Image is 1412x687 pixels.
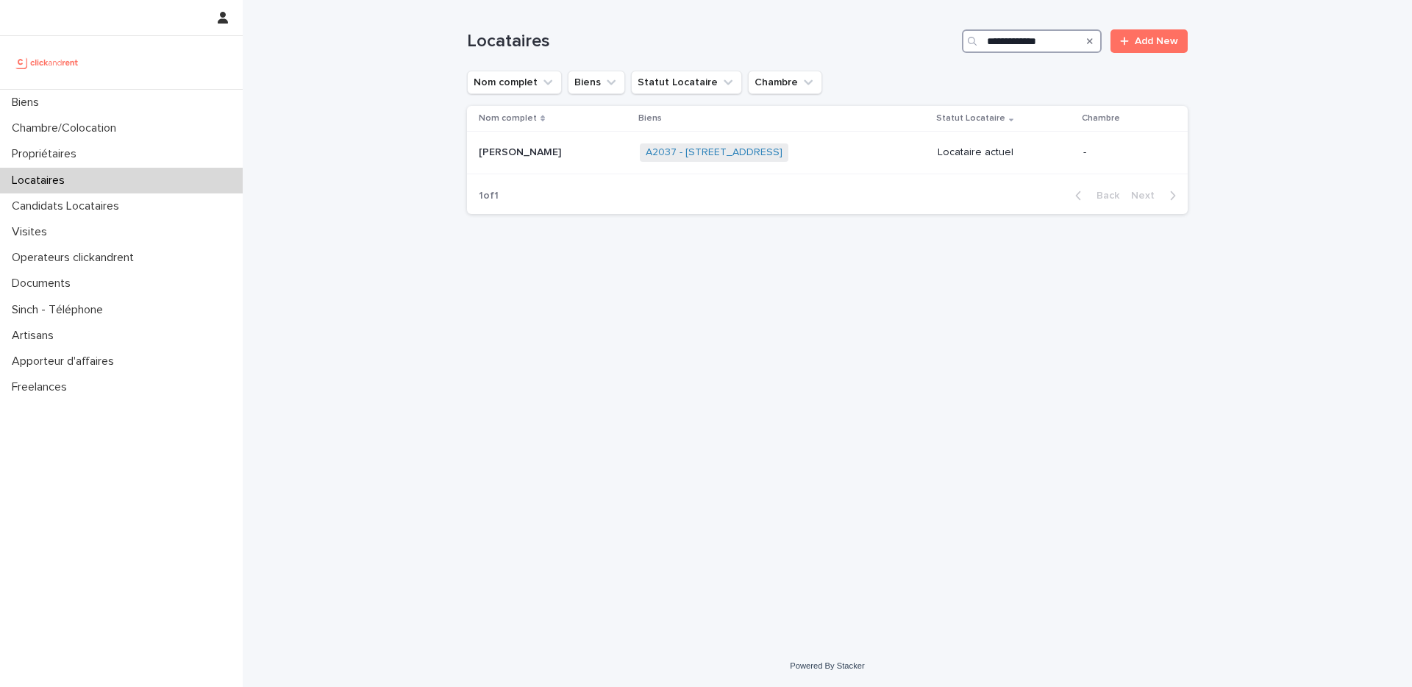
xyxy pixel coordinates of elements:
[1135,36,1178,46] span: Add New
[6,355,126,369] p: Apporteur d'affaires
[646,146,782,159] a: A2037 - [STREET_ADDRESS]
[790,661,864,670] a: Powered By Stacker
[6,303,115,317] p: Sinch - Téléphone
[6,199,131,213] p: Candidats Locataires
[1082,110,1120,127] p: Chambre
[6,225,59,239] p: Visites
[6,277,82,291] p: Documents
[479,143,564,159] p: [PERSON_NAME]
[1110,29,1188,53] a: Add New
[467,71,562,94] button: Nom complet
[1125,189,1188,202] button: Next
[6,329,65,343] p: Artisans
[467,31,956,52] h1: Locataires
[1131,191,1163,201] span: Next
[1088,191,1119,201] span: Back
[748,71,822,94] button: Chambre
[6,147,88,161] p: Propriétaires
[6,380,79,394] p: Freelances
[467,178,510,214] p: 1 of 1
[6,96,51,110] p: Biens
[962,29,1102,53] input: Search
[12,48,83,77] img: UCB0brd3T0yccxBKYDjQ
[6,174,76,188] p: Locataires
[638,110,662,127] p: Biens
[938,146,1072,159] p: Locataire actuel
[6,251,146,265] p: Operateurs clickandrent
[568,71,625,94] button: Biens
[1083,146,1164,159] p: -
[1063,189,1125,202] button: Back
[936,110,1005,127] p: Statut Locataire
[6,121,128,135] p: Chambre/Colocation
[631,71,742,94] button: Statut Locataire
[467,132,1188,174] tr: [PERSON_NAME][PERSON_NAME] A2037 - [STREET_ADDRESS] Locataire actuel-
[479,110,537,127] p: Nom complet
